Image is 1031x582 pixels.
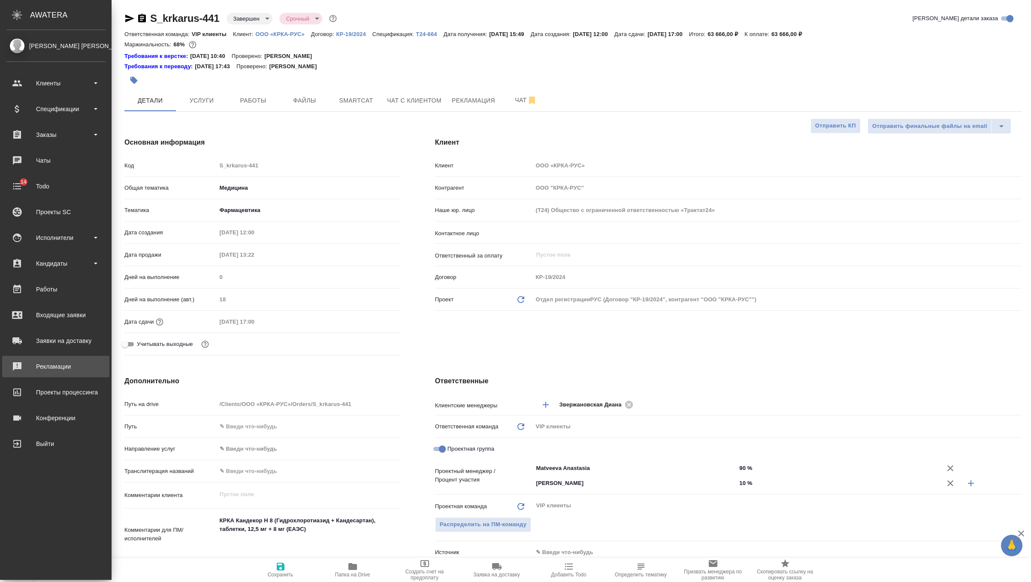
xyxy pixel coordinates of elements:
svg: Отписаться [527,95,537,106]
input: Пустое поле [217,271,401,283]
button: Добавить Todo [533,558,605,582]
p: Клиент [435,161,533,170]
div: Заказы [6,128,105,141]
p: Дата создания: [531,31,573,37]
span: Добавить Todo [551,572,586,578]
span: 14 [15,178,32,186]
p: [DATE] 12:00 [573,31,614,37]
p: Маржинальность: [124,41,173,48]
p: Клиентские менеджеры [435,401,533,410]
a: Требования к верстке: [124,52,190,61]
input: Пустое поле [217,226,292,239]
a: Входящие заявки [2,304,109,326]
div: Чаты [6,154,105,167]
p: [DATE] 17:43 [195,62,236,71]
div: ✎ Введи что-нибудь [217,442,401,456]
div: ✎ Введи что-нибудь [533,545,1022,560]
p: Комментарии клиента [124,491,217,500]
p: [DATE] 15:49 [489,31,531,37]
button: Добавить [961,473,981,494]
p: Спецификация: [372,31,416,37]
div: Завершен [279,13,322,24]
p: Итого: [689,31,707,37]
span: Учитывать выходные [137,340,193,349]
span: Отправить финальные файлы на email [872,121,987,131]
span: Папка на Drive [335,572,370,578]
a: S_krkarus-441 [150,12,220,24]
p: Дата сдачи [124,318,154,326]
div: [PERSON_NAME] [PERSON_NAME] [6,41,105,51]
button: Скопировать ссылку на оценку заказа [749,558,821,582]
p: Код [124,161,217,170]
button: Open [1017,404,1019,406]
p: Ответственная команда: [124,31,192,37]
p: Проектная команда [435,502,487,511]
input: ✎ Введи что-нибудь [217,465,401,477]
input: Пустое поле [533,182,1022,194]
p: Комментарии для ПМ/исполнителей [124,526,217,543]
button: Распределить на ПМ-команду [435,517,532,532]
button: Отправить финальные файлы на email [868,118,992,134]
p: К оплате: [744,31,771,37]
p: Общая тематика [124,184,217,192]
button: Скопировать ссылку [137,13,147,24]
a: Работы [2,279,109,300]
p: Договор: [311,31,336,37]
span: Файлы [284,95,325,106]
p: [PERSON_NAME] [264,52,318,61]
button: 🙏 [1001,535,1022,556]
div: Клиенты [6,77,105,90]
p: Тематика [124,206,217,215]
p: [PERSON_NAME] [269,62,323,71]
p: Источник [435,548,533,557]
div: Рекламации [6,360,105,373]
span: [PERSON_NAME] детали заказа [913,14,998,23]
div: Выйти [6,437,105,450]
input: ✎ Введи что-нибудь [217,420,401,433]
button: Добавить менеджера [535,394,556,415]
input: Пустое поле [217,249,292,261]
a: Проекты SC [2,201,109,223]
span: Определить тематику [615,572,667,578]
div: Фармацевтика [217,203,401,218]
p: Клиент: [233,31,255,37]
div: Нажми, чтобы открыть папку с инструкцией [124,52,190,61]
div: Кандидаты [6,257,105,270]
p: Дней на выполнение [124,273,217,282]
p: Дней на выполнение (авт.) [124,295,217,304]
div: AWATERA [30,6,112,24]
h4: Основная информация [124,137,401,148]
input: Пустое поле [533,271,1022,283]
a: Выйти [2,433,109,455]
div: Нажми, чтобы открыть папку с инструкцией [124,62,195,71]
p: 63 666,00 ₽ [707,31,744,37]
a: 14Todo [2,176,109,197]
button: Скопировать ссылку для ЯМессенджера [124,13,135,24]
p: Проверено: [232,52,265,61]
p: Путь на drive [124,400,217,409]
input: Пустое поле [217,398,401,410]
p: Путь [124,422,217,431]
p: Дата продажи [124,251,217,259]
button: Доп статусы указывают на важность/срочность заказа [327,13,339,24]
button: Open [732,467,733,469]
p: Дата создания [124,228,217,237]
button: Создать счет на предоплату [389,558,461,582]
p: Проектный менеджер / Процент участия [435,467,533,484]
div: Входящие заявки [6,309,105,321]
span: Услуги [181,95,222,106]
div: Исполнители [6,231,105,244]
span: Скопировать ссылку на оценку заказа [754,569,816,581]
button: Папка на Drive [317,558,389,582]
div: Завершен [227,13,272,24]
div: Заявки на доставку [6,334,105,347]
p: Проверено: [236,62,269,71]
button: 17139.57 RUB; [187,39,198,50]
h4: Клиент [435,137,1022,148]
div: VIP клиенты [533,419,1022,434]
input: Пустое поле [533,159,1022,172]
input: ✎ Введи что-нибудь [736,477,940,489]
p: ООО «КРКА-РУС» [255,31,311,37]
h4: Дополнительно [124,376,401,386]
p: Направление услуг [124,445,217,453]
